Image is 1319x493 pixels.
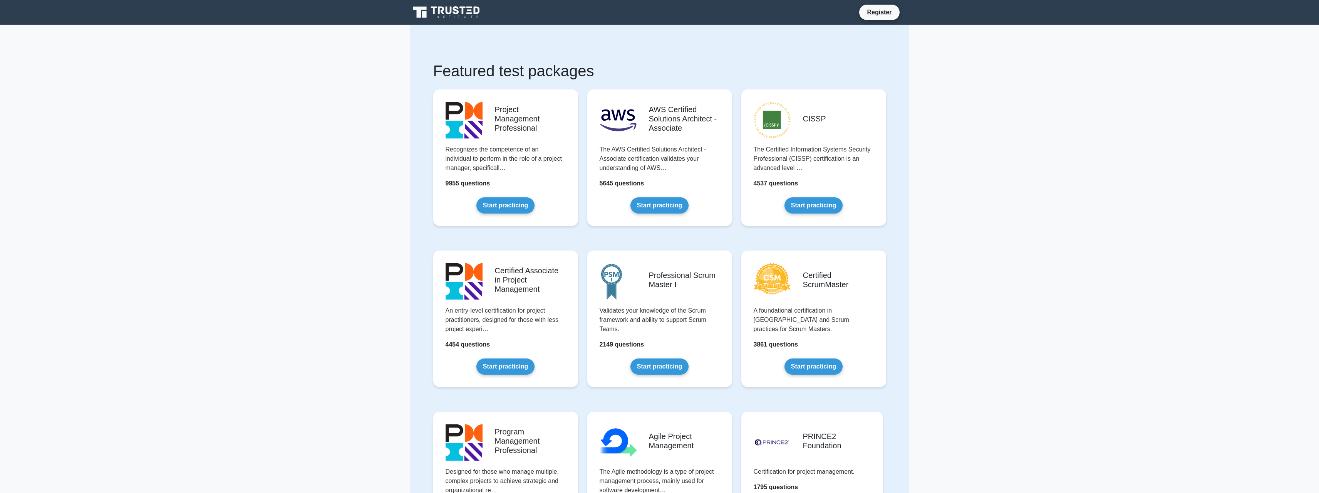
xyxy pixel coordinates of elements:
a: Start practicing [630,358,689,375]
a: Start practicing [476,358,535,375]
a: Start practicing [784,358,843,375]
a: Start practicing [784,197,843,214]
a: Start practicing [476,197,535,214]
a: Start practicing [630,197,689,214]
a: Register [862,7,896,17]
h1: Featured test packages [433,62,886,80]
